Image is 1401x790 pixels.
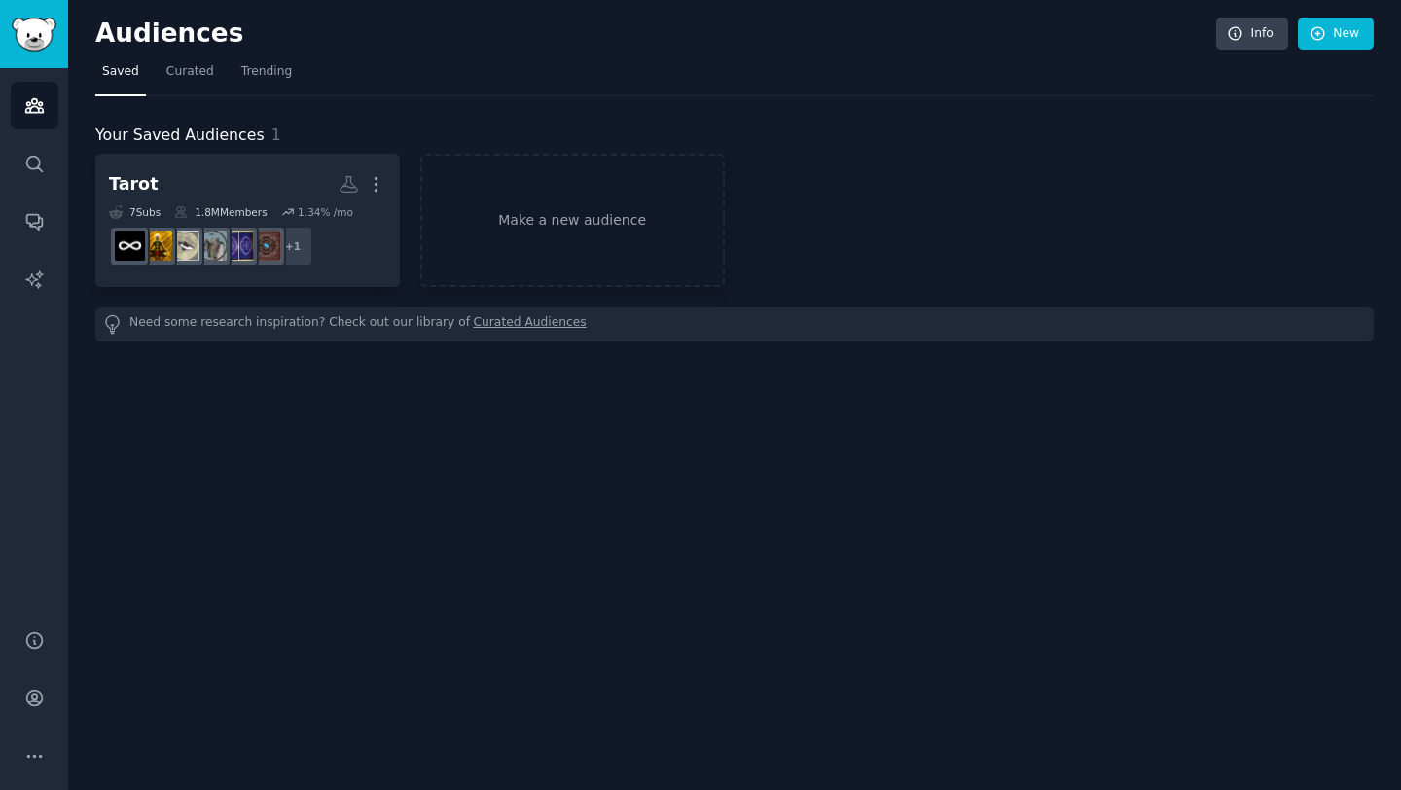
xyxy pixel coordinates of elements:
[234,56,299,96] a: Trending
[166,63,214,81] span: Curated
[95,56,146,96] a: Saved
[160,56,221,96] a: Curated
[272,226,313,267] div: + 1
[95,154,400,287] a: Tarot7Subs1.8MMembers1.34% /mo+1TarotReadingTarotReadersOfReddittarotpracticeWitchesVsPatriarchyP...
[420,154,725,287] a: Make a new audience
[115,231,145,261] img: tarot
[95,18,1216,50] h2: Audiences
[109,205,161,219] div: 7 Sub s
[109,172,159,197] div: Tarot
[95,124,265,148] span: Your Saved Audiences
[474,314,587,335] a: Curated Audiences
[1216,18,1288,51] a: Info
[169,231,199,261] img: WitchesVsPatriarchy
[251,231,281,261] img: TarotReading
[271,126,281,144] span: 1
[174,205,267,219] div: 1.8M Members
[197,231,227,261] img: tarotpractice
[298,205,353,219] div: 1.34 % /mo
[95,307,1374,341] div: Need some research inspiration? Check out our library of
[241,63,292,81] span: Trending
[1298,18,1374,51] a: New
[142,231,172,261] img: Psychic
[102,63,139,81] span: Saved
[224,231,254,261] img: TarotReadersOfReddit
[12,18,56,52] img: GummySearch logo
